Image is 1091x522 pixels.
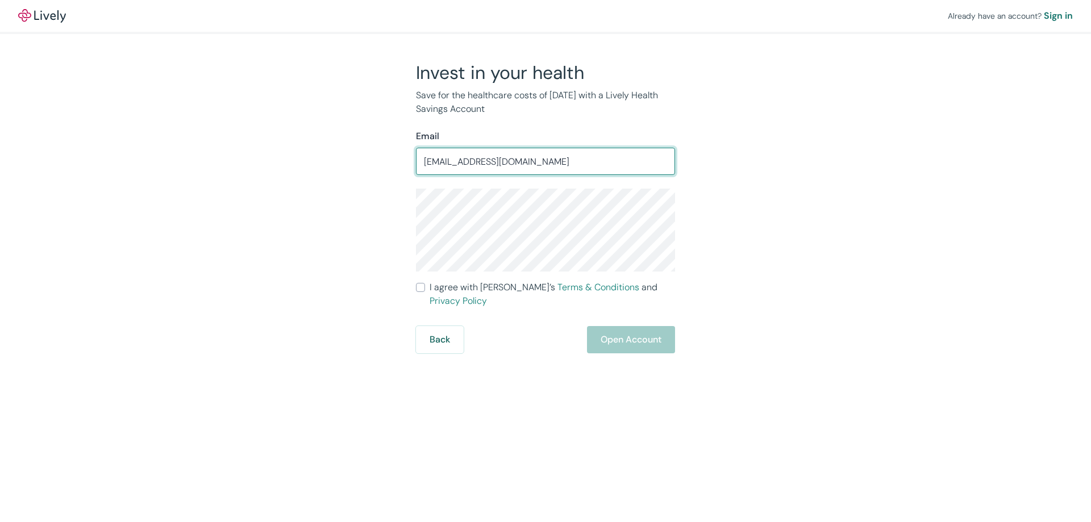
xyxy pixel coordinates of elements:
[557,281,639,293] a: Terms & Conditions
[430,295,487,307] a: Privacy Policy
[416,89,675,116] p: Save for the healthcare costs of [DATE] with a Lively Health Savings Account
[430,281,675,308] span: I agree with [PERSON_NAME]’s and
[416,326,464,353] button: Back
[948,9,1073,23] div: Already have an account?
[18,9,66,23] a: LivelyLively
[416,130,439,143] label: Email
[416,61,675,84] h2: Invest in your health
[18,9,66,23] img: Lively
[1044,9,1073,23] a: Sign in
